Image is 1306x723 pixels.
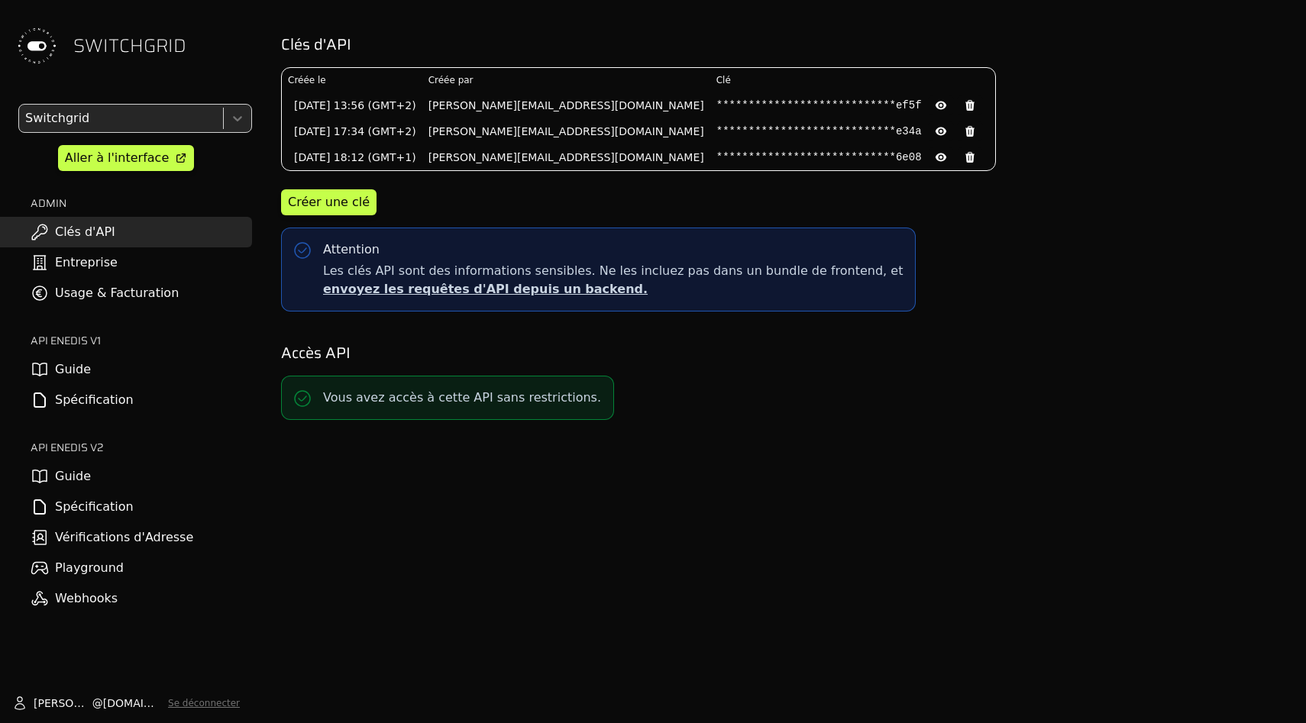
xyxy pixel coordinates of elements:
img: Switchgrid Logo [12,21,61,70]
th: Clé [710,68,995,92]
h2: Clés d'API [281,34,1285,55]
th: Créée par [422,68,710,92]
td: [DATE] 13:56 (GMT+2) [282,92,422,118]
th: Créée le [282,68,422,92]
h2: ADMIN [31,195,252,211]
span: @ [92,696,103,711]
h2: Accès API [281,342,1285,363]
h2: API ENEDIS v1 [31,333,252,348]
td: [DATE] 18:12 (GMT+1) [282,144,422,170]
span: SWITCHGRID [73,34,186,58]
h2: API ENEDIS v2 [31,440,252,455]
td: [DATE] 17:34 (GMT+2) [282,118,422,144]
td: [PERSON_NAME][EMAIL_ADDRESS][DOMAIN_NAME] [422,92,710,118]
span: [DOMAIN_NAME] [103,696,162,711]
p: envoyez les requêtes d'API depuis un backend. [323,280,903,299]
button: Se déconnecter [168,697,240,709]
td: [PERSON_NAME][EMAIL_ADDRESS][DOMAIN_NAME] [422,118,710,144]
span: [PERSON_NAME] [34,696,92,711]
a: Aller à l'interface [58,145,194,171]
td: [PERSON_NAME][EMAIL_ADDRESS][DOMAIN_NAME] [422,144,710,170]
span: Les clés API sont des informations sensibles. Ne les incluez pas dans un bundle de frontend, et [323,262,903,299]
button: Créer une clé [281,189,377,215]
div: Créer une clé [288,193,370,211]
div: Aller à l'interface [65,149,169,167]
p: Vous avez accès à cette API sans restrictions. [323,389,601,407]
div: Attention [323,240,380,259]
